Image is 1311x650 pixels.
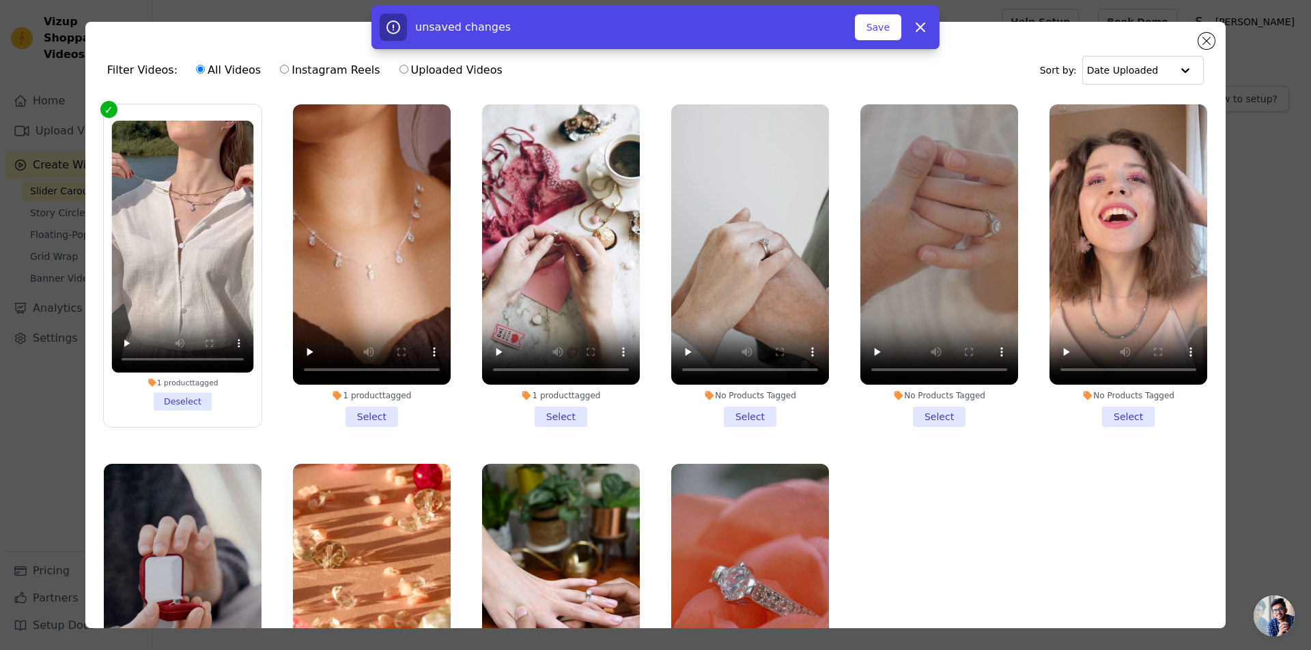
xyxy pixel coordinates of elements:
[482,390,640,401] div: 1 product tagged
[195,61,262,79] label: All Videos
[399,61,503,79] label: Uploaded Videos
[107,55,510,86] div: Filter Videos:
[111,378,253,387] div: 1 product tagged
[293,390,451,401] div: 1 product tagged
[1040,56,1204,85] div: Sort by:
[860,390,1018,401] div: No Products Tagged
[415,20,511,33] span: unsaved changes
[279,61,380,79] label: Instagram Reels
[1049,390,1207,401] div: No Products Tagged
[671,390,829,401] div: No Products Tagged
[855,14,901,40] button: Save
[1254,595,1295,636] div: Open chat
